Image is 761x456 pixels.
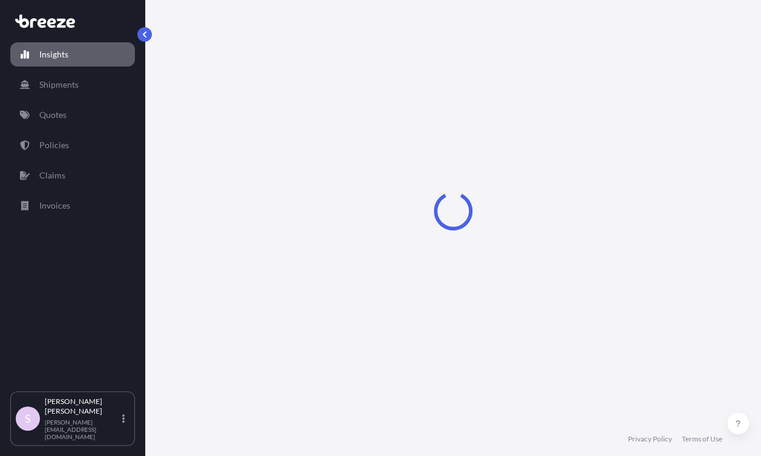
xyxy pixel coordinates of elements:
[39,200,70,212] p: Invoices
[39,139,69,151] p: Policies
[39,169,65,181] p: Claims
[10,194,135,218] a: Invoices
[39,48,68,60] p: Insights
[45,419,120,440] p: [PERSON_NAME][EMAIL_ADDRESS][DOMAIN_NAME]
[10,103,135,127] a: Quotes
[10,163,135,187] a: Claims
[10,73,135,97] a: Shipments
[45,397,120,416] p: [PERSON_NAME] [PERSON_NAME]
[10,42,135,67] a: Insights
[39,109,67,121] p: Quotes
[628,434,672,444] a: Privacy Policy
[682,434,722,444] a: Terms of Use
[10,133,135,157] a: Policies
[25,412,31,425] span: S
[39,79,79,91] p: Shipments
